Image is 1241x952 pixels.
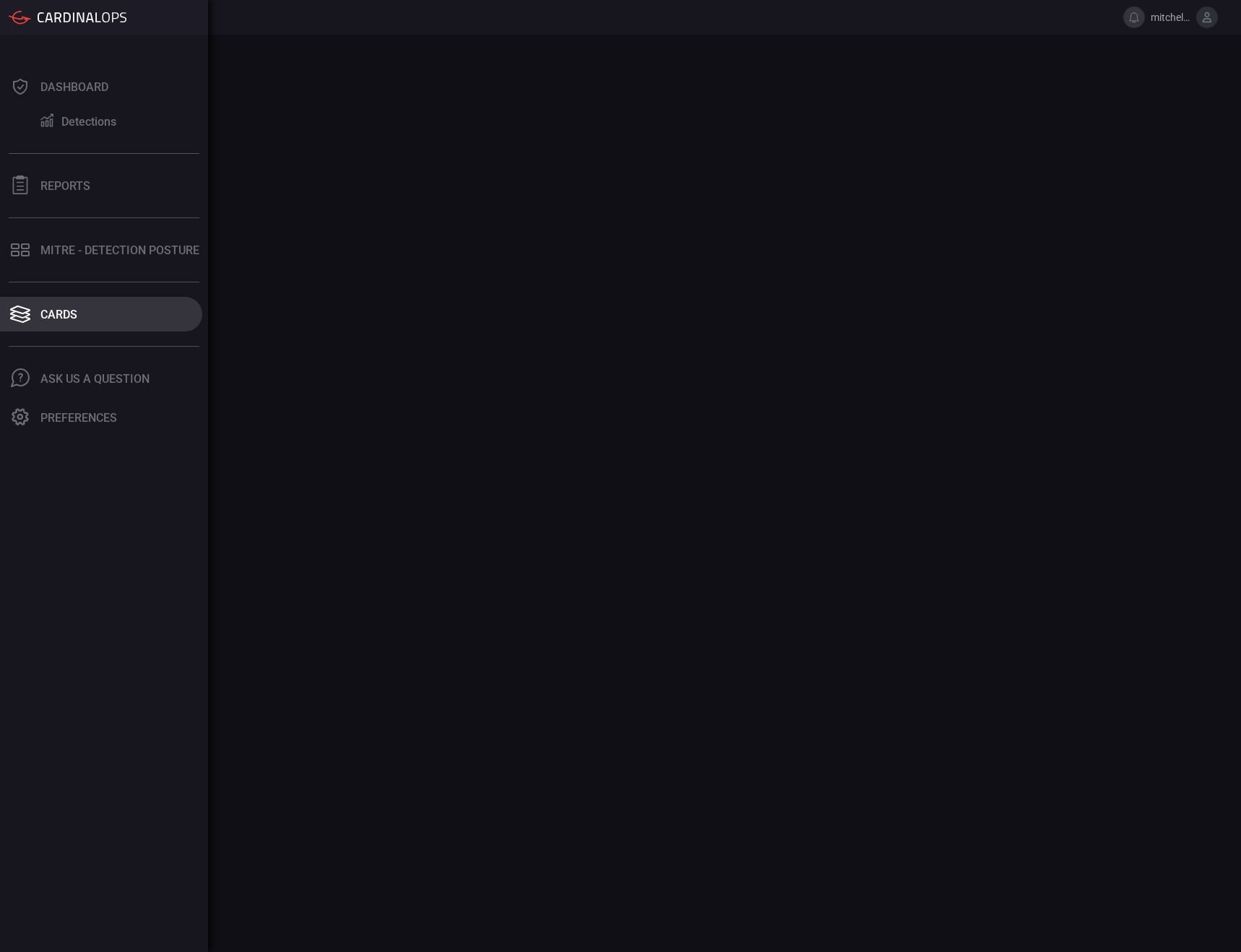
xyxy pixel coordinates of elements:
span: mitchellbernadsky [1151,12,1190,23]
div: Cards [40,308,77,321]
div: MITRE - Detection Posture [40,243,199,257]
div: Detections [61,115,116,129]
div: Reports [40,179,90,193]
div: Dashboard [40,80,108,94]
div: Preferences [40,411,117,425]
div: Ask Us A Question [40,372,150,386]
